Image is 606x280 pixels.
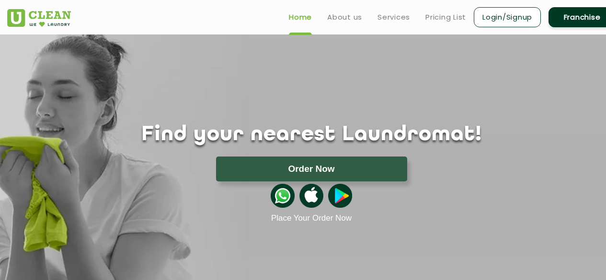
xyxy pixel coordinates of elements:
a: Services [377,11,410,23]
a: Pricing List [425,11,466,23]
img: apple-icon.png [299,184,323,208]
a: Home [289,11,312,23]
img: playstoreicon.png [328,184,352,208]
a: About us [327,11,362,23]
a: Place Your Order Now [271,213,352,223]
button: Order Now [216,157,407,181]
img: UClean Laundry and Dry Cleaning [7,9,71,27]
img: whatsappicon.png [271,184,295,208]
a: Login/Signup [474,7,541,27]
